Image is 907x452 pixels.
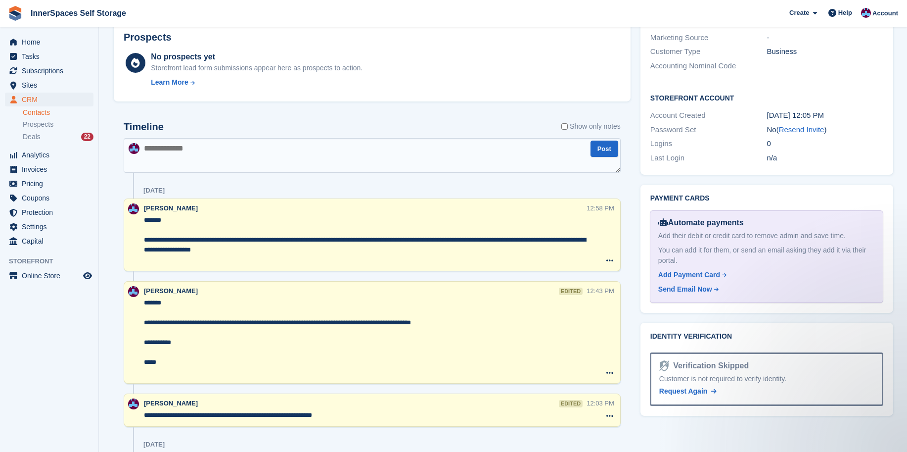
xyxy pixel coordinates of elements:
div: Business [767,46,884,57]
a: Contacts [23,108,93,117]
div: edited [559,400,583,407]
div: Customer Type [650,46,767,57]
h2: Identity verification [650,333,883,341]
div: n/a [767,152,884,164]
a: Preview store [82,270,93,282]
div: 12:43 PM [587,286,614,296]
span: ( ) [776,125,827,134]
div: Send Email Now [658,284,712,295]
div: Add their debit or credit card to remove admin and save time. [658,231,875,241]
div: No [767,124,884,136]
a: menu [5,78,93,92]
img: Paul Allo [128,286,139,297]
div: Automate payments [658,217,875,229]
span: Sites [22,78,81,92]
div: Password Set [650,124,767,136]
div: edited [559,288,583,295]
a: menu [5,191,93,205]
a: menu [5,50,93,63]
div: Learn More [151,77,188,88]
span: Online Store [22,269,81,283]
a: menu [5,93,93,106]
a: InnerSpaces Self Storage [27,5,130,21]
span: Analytics [22,148,81,162]
span: [PERSON_NAME] [144,287,198,295]
img: Paul Allo [861,8,871,18]
a: Add Payment Card [658,270,871,280]
div: Accounting Nominal Code [650,60,767,72]
span: CRM [22,93,81,106]
div: Verification Skipped [669,360,749,372]
div: 22 [81,133,93,141]
a: menu [5,220,93,234]
span: Pricing [22,177,81,191]
a: Resend Invite [779,125,824,134]
div: Logins [650,138,767,150]
div: - [767,32,884,44]
span: Account [872,8,898,18]
div: Add Payment Card [658,270,720,280]
span: [PERSON_NAME] [144,400,198,407]
span: Coupons [22,191,81,205]
span: Prospects [23,120,53,129]
a: menu [5,234,93,248]
h2: Timeline [124,121,164,133]
img: Paul Allo [128,399,139,409]
div: [DATE] 12:05 PM [767,110,884,121]
a: menu [5,177,93,191]
input: Show only notes [561,121,568,132]
span: Request Again [659,387,708,395]
a: menu [5,35,93,49]
div: Last Login [650,152,767,164]
a: Learn More [151,77,363,88]
span: Home [22,35,81,49]
div: [DATE] [143,441,165,449]
span: Deals [23,132,41,142]
a: menu [5,64,93,78]
span: [PERSON_NAME] [144,204,198,212]
div: [DATE] [143,187,165,195]
a: menu [5,269,93,283]
div: 12:03 PM [587,399,614,408]
img: Paul Allo [129,143,139,154]
a: menu [5,205,93,219]
span: Help [838,8,852,18]
h2: Storefront Account [650,93,883,102]
a: Deals 22 [23,132,93,142]
div: Customer is not required to verify identity. [659,374,874,384]
div: 0 [767,138,884,150]
img: stora-icon-8386f47178a22dfd0bd8f6a31ec36ba5ce8667c1dd55bd0f319d3a0aa187defe.svg [8,6,23,21]
span: Tasks [22,50,81,63]
h2: Prospects [124,32,172,43]
span: Subscriptions [22,64,81,78]
button: Post [590,141,618,157]
span: Create [789,8,809,18]
div: Marketing Source [650,32,767,44]
span: Protection [22,205,81,219]
span: Settings [22,220,81,234]
div: 12:58 PM [587,203,614,213]
a: menu [5,162,93,176]
a: Prospects [23,119,93,130]
label: Show only notes [561,121,621,132]
a: Request Again [659,386,717,397]
span: Storefront [9,256,98,266]
img: Paul Allo [128,203,139,214]
a: menu [5,148,93,162]
span: Invoices [22,162,81,176]
span: Capital [22,234,81,248]
h2: Payment cards [650,195,883,202]
img: Identity Verification Ready [659,360,669,371]
div: Storefront lead form submissions appear here as prospects to action. [151,63,363,73]
div: Account Created [650,110,767,121]
div: You can add it for them, or send an email asking they add it via their portal. [658,245,875,266]
div: No prospects yet [151,51,363,63]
